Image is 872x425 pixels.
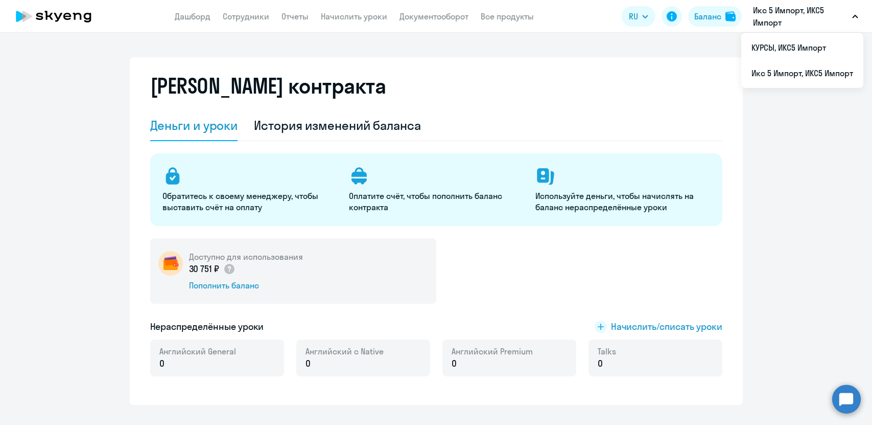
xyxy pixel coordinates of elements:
h2: [PERSON_NAME] контракта [150,74,386,98]
p: Используйте деньги, чтобы начислять на баланс нераспределённые уроки [535,190,710,213]
img: balance [725,11,736,21]
div: История изменений баланса [254,117,421,133]
span: Начислить/списать уроки [611,320,722,333]
ul: RU [741,33,863,88]
span: Английский с Native [305,346,384,357]
a: Документооборот [399,11,468,21]
button: RU [622,6,655,27]
p: Оплатите счёт, чтобы пополнить баланс контракта [349,190,523,213]
a: Дашборд [175,11,210,21]
div: Баланс [694,10,721,23]
h5: Доступно для использования [189,251,303,262]
p: 30 751 ₽ [189,262,236,276]
a: Все продукты [481,11,534,21]
h5: Нераспределённые уроки [150,320,264,333]
span: Английский General [159,346,236,357]
div: Пополнить баланс [189,280,303,291]
img: wallet-circle.png [158,251,183,276]
span: RU [629,10,638,23]
p: Икс 5 Импорт, ИКС5 Импорт [753,4,848,29]
p: Обратитесь к своему менеджеру, чтобы выставить счёт на оплату [162,190,337,213]
button: Балансbalance [688,6,742,27]
span: 0 [452,357,457,370]
span: 0 [598,357,603,370]
span: 0 [159,357,164,370]
span: 0 [305,357,311,370]
a: Отчеты [281,11,309,21]
div: Деньги и уроки [150,117,238,133]
button: Икс 5 Импорт, ИКС5 Импорт [748,4,863,29]
a: Сотрудники [223,11,269,21]
span: Английский Premium [452,346,533,357]
a: Начислить уроки [321,11,387,21]
span: Talks [598,346,616,357]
